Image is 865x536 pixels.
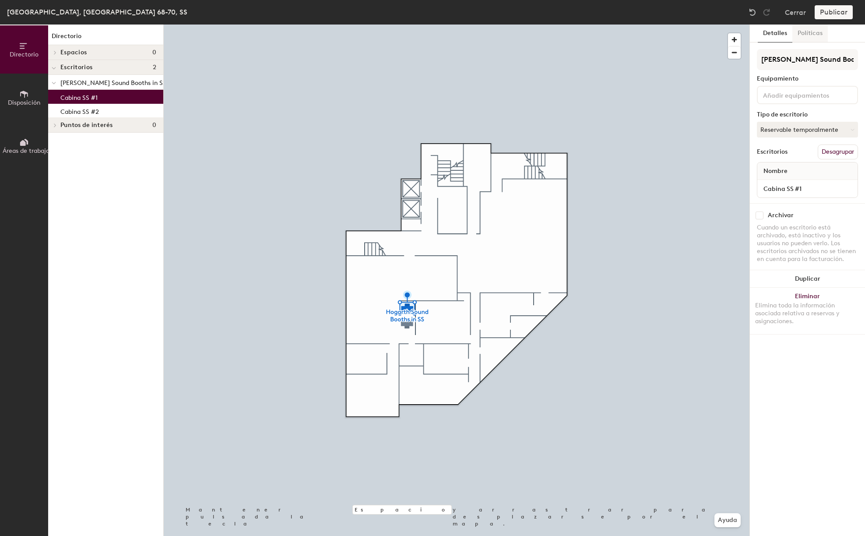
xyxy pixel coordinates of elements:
h1: Directorio [48,32,163,45]
span: Directorio [10,51,39,58]
div: Archivar [768,212,794,219]
span: [PERSON_NAME] Sound Booths in SS [60,79,166,87]
span: Áreas de trabajo [3,147,49,155]
p: Cabina SS #1 [60,92,98,102]
div: Tipo de escritorio [757,111,858,118]
button: Cerrar [785,5,806,19]
button: EliminarElimina toda la información asociada relativa a reservas y asignaciones. [750,288,865,334]
div: [GEOGRAPHIC_DATA], [GEOGRAPHIC_DATA] 68-70, SS [7,7,187,18]
button: Políticas [792,25,828,42]
button: Detalles [758,25,792,42]
div: Equipamiento [757,75,858,82]
button: Desagrupar [818,145,858,159]
span: 0 [152,49,156,56]
p: Cabina SS #2 [60,106,99,116]
input: Añadir equipamientos [761,89,840,100]
div: Elimina toda la información asociada relativa a reservas y asignaciones. [755,302,860,325]
div: Escritorios [757,148,788,155]
button: Reservable temporalmente [757,122,858,138]
span: Puntos de interés [60,122,113,129]
span: 0 [152,122,156,129]
span: Espacios [60,49,87,56]
span: Disposición [8,99,40,106]
span: Nombre [759,163,792,179]
span: 2 [153,64,156,71]
img: Undo [748,8,757,17]
div: Cuando un escritorio está archivado, está inactivo y los usuarios no pueden verlo. Los escritorio... [757,224,858,263]
img: Redo [762,8,771,17]
span: Escritorios [60,64,92,71]
button: Duplicar [750,270,865,288]
button: Ayuda [714,513,741,527]
input: Escritorio sin nombre [759,183,856,195]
